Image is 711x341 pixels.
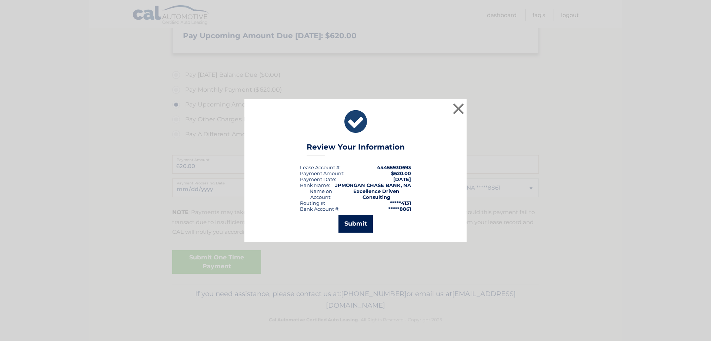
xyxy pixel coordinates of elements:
[300,164,341,170] div: Lease Account #:
[300,200,325,206] div: Routing #:
[335,182,411,188] strong: JPMORGAN CHASE BANK, NA
[377,164,411,170] strong: 44455930693
[338,215,373,233] button: Submit
[300,206,340,212] div: Bank Account #:
[353,188,399,200] strong: Excellence Driven Consulting
[391,170,411,176] span: $620.00
[300,182,330,188] div: Bank Name:
[307,142,405,155] h3: Review Your Information
[393,176,411,182] span: [DATE]
[300,176,336,182] div: :
[451,101,466,116] button: ×
[300,176,335,182] span: Payment Date
[300,170,344,176] div: Payment Amount:
[300,188,341,200] div: Name on Account:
